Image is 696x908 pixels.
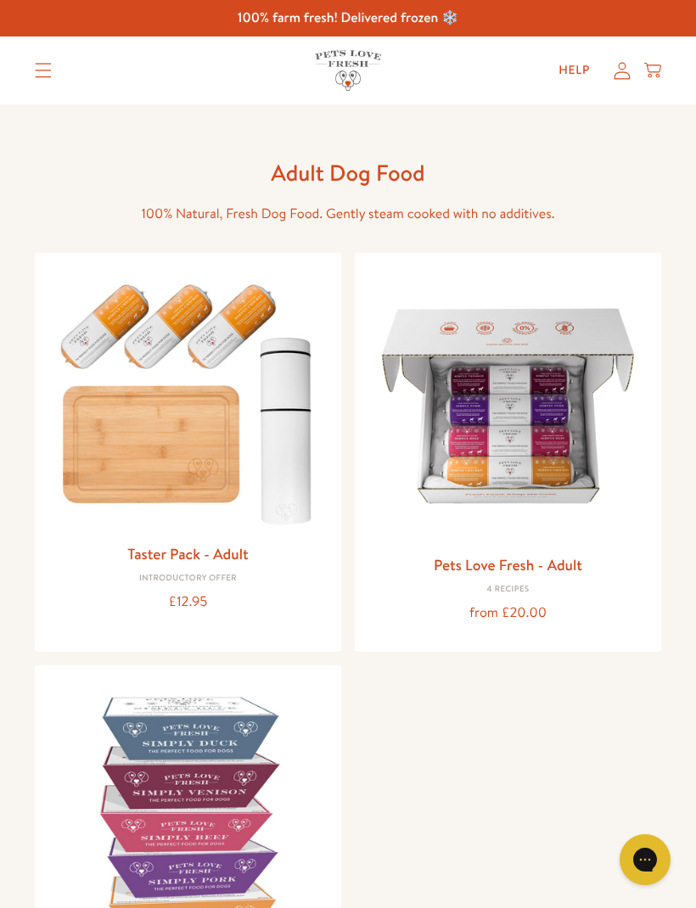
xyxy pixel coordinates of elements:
div: 4 Recipes [368,585,648,595]
a: Taster Pack - Adult [127,543,248,564]
img: Pets Love Fresh [315,50,381,90]
a: Pets Love Fresh - Adult [434,554,582,575]
a: Help [545,53,603,87]
summary: Translation missing: en.sections.header.menu [21,49,65,92]
img: Pets Love Fresh - Adult [368,266,648,546]
span: 100% Natural, Fresh Dog Food. Gently steam cooked with no additives. [141,205,554,223]
iframe: Gorgias live chat messenger [611,828,679,891]
div: £12.95 [48,591,328,614]
div: from £20.00 [368,602,648,625]
h1: Adult Dog Food [76,159,620,188]
div: Introductory Offer [48,574,328,584]
img: Taster Pack - Adult [48,266,328,535]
